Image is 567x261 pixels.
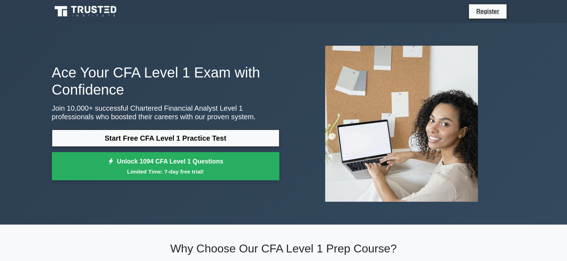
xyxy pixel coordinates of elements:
[472,7,503,16] a: Register
[52,104,279,121] p: Join 10,000+ successful Chartered Financial Analyst Level 1 professionals who boosted their caree...
[61,167,270,176] small: Limited Time: 7-day free trial!
[52,130,279,147] a: Start Free CFA Level 1 Practice Test
[52,64,279,98] h1: Ace Your CFA Level 1 Exam with Confidence
[52,242,515,255] h2: Why Choose Our CFA Level 1 Prep Course?
[52,152,279,181] a: Unlock 1094 CFA Level 1 QuestionsLimited Time: 7-day free trial!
